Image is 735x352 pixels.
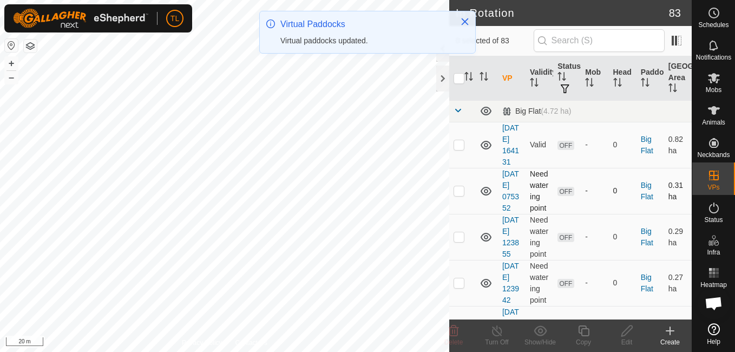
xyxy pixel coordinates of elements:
[502,123,519,166] a: [DATE] 164131
[585,277,604,289] div: -
[5,57,18,70] button: +
[526,168,553,214] td: Need watering point
[182,338,222,348] a: Privacy Policy
[605,337,648,347] div: Edit
[5,39,18,52] button: Reset Map
[557,233,574,242] span: OFF
[700,282,727,288] span: Heatmap
[664,260,692,306] td: 0.27 ha
[557,187,574,196] span: OFF
[668,85,677,94] p-sorticon: Activate to sort
[280,35,449,47] div: Virtual paddocks updated.
[609,56,636,101] th: Head
[641,135,653,155] a: Big Flat
[664,122,692,168] td: 0.82 ha
[526,214,553,260] td: Need watering point
[609,260,636,306] td: 0
[664,214,692,260] td: 0.29 ha
[526,56,553,101] th: Validity
[648,337,692,347] div: Create
[698,22,729,28] span: Schedules
[613,80,622,88] p-sorticon: Activate to sort
[170,13,179,24] span: TL
[641,227,653,247] a: Big Flat
[664,56,692,101] th: [GEOGRAPHIC_DATA] Area
[585,139,604,151] div: -
[475,337,519,347] div: Turn Off
[502,216,519,258] a: [DATE] 123855
[557,74,566,82] p-sorticon: Activate to sort
[526,306,553,352] td: Valid
[502,308,519,350] a: [DATE] 080056
[24,40,37,53] button: Map Layers
[692,319,735,349] a: Help
[696,54,731,61] span: Notifications
[541,107,571,115] span: (4.72 ha)
[585,80,594,88] p-sorticon: Activate to sort
[704,217,723,223] span: Status
[557,141,574,150] span: OFF
[480,74,488,82] p-sorticon: Activate to sort
[697,152,730,158] span: Neckbands
[702,119,725,126] span: Animals
[502,107,572,116] div: Big Flat
[669,5,681,21] span: 83
[641,181,653,201] a: Big Flat
[557,279,574,288] span: OFF
[456,35,534,47] span: 0 selected of 83
[707,338,720,345] span: Help
[444,338,463,346] span: Delete
[280,18,449,31] div: Virtual Paddocks
[609,168,636,214] td: 0
[641,80,649,88] p-sorticon: Activate to sort
[235,338,267,348] a: Contact Us
[457,14,472,29] button: Close
[609,122,636,168] td: 0
[585,185,604,197] div: -
[641,319,653,339] a: Big Flat
[456,6,669,19] h2: In Rotation
[534,29,665,52] input: Search (S)
[562,337,605,347] div: Copy
[13,9,148,28] img: Gallagher Logo
[519,337,562,347] div: Show/Hide
[609,214,636,260] td: 0
[502,170,519,212] a: [DATE] 075352
[706,87,721,93] span: Mobs
[636,56,664,101] th: Paddock
[707,249,720,256] span: Infra
[641,273,653,293] a: Big Flat
[664,306,692,352] td: 0.81 ha
[530,80,539,88] p-sorticon: Activate to sort
[707,184,719,191] span: VPs
[553,56,581,101] th: Status
[585,231,604,243] div: -
[464,74,473,82] p-sorticon: Activate to sort
[526,122,553,168] td: Valid
[502,262,519,304] a: [DATE] 123942
[664,168,692,214] td: 0.31 ha
[698,287,730,320] div: Open chat
[498,56,526,101] th: VP
[581,56,608,101] th: Mob
[526,260,553,306] td: Need watering point
[609,306,636,352] td: 0
[5,71,18,84] button: –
